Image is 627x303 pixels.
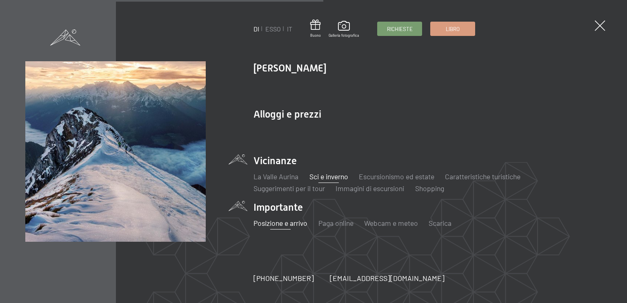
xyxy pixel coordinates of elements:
font: [EMAIL_ADDRESS][DOMAIN_NAME] [330,274,445,283]
a: Sci e inverno [309,172,348,181]
a: Webcam e meteo [364,218,418,227]
a: Paga online [318,218,353,227]
a: Shopping [415,184,444,193]
font: [PHONE_NUMBER] [253,274,314,283]
a: Richieste [378,22,422,36]
a: Galleria fotografica [329,21,359,38]
a: La Valle Aurina [253,172,298,181]
a: Immagini di escursioni [336,184,404,193]
font: Buono [310,33,321,38]
a: Scarica [429,218,451,227]
a: [EMAIL_ADDRESS][DOMAIN_NAME] [330,273,445,283]
font: Libro [446,26,460,32]
a: Suggerimenti per il tour [253,184,325,193]
a: Caratteristiche turistiche [445,172,520,181]
a: Posizione e arrivo [253,218,307,227]
font: Galleria fotografica [329,33,359,38]
a: Libro [431,22,475,36]
a: Escursionismo ed estate [359,172,434,181]
font: Richieste [387,26,413,32]
a: [PHONE_NUMBER] [253,273,314,283]
a: IT [287,25,292,33]
a: DI [253,25,259,33]
a: ESSO [265,25,281,33]
a: Buono [310,20,321,38]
